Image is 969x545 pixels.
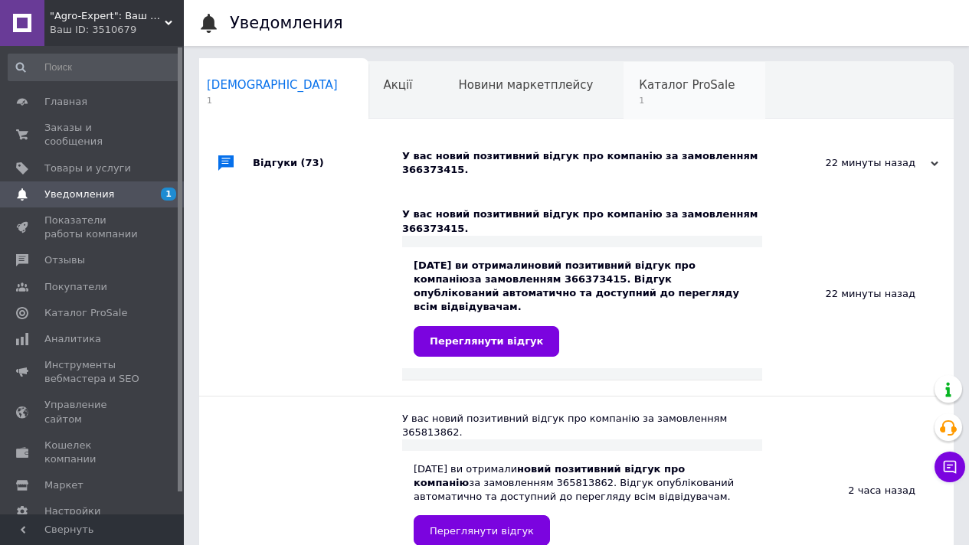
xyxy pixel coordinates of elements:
[458,78,593,92] span: Новини маркетплейсу
[414,463,685,488] b: новий позитивний відгук про компанію
[430,335,543,347] span: Переглянути відгук
[8,54,181,81] input: Поиск
[44,253,85,267] span: Отзывы
[44,188,114,201] span: Уведомления
[44,121,142,148] span: Заказы и сообщения
[414,259,696,285] b: новий позитивний відгук про компанію
[402,149,785,177] div: У вас новий позитивний відгук про компанію за замовленням 366373415.
[44,358,142,386] span: Инструменты вебмастера и SEO
[430,525,534,537] span: Переглянути відгук
[402,412,762,439] div: У вас новий позитивний відгук про компанію за замовленням 365813862.
[785,156,938,170] div: 22 минуты назад
[253,134,402,192] div: Відгуки
[50,23,184,37] div: Ваш ID: 3510679
[44,95,87,109] span: Главная
[301,157,324,168] span: (73)
[44,398,142,426] span: Управление сайтом
[161,188,176,201] span: 1
[935,452,965,482] button: Чат с покупателем
[207,95,338,106] span: 1
[207,78,338,92] span: [DEMOGRAPHIC_DATA]
[230,14,343,32] h1: Уведомления
[639,95,735,106] span: 1
[402,207,762,235] div: У вас новий позитивний відгук про компанію за замовленням 366373415.
[44,306,127,320] span: Каталог ProSale
[639,78,735,92] span: Каталог ProSale
[44,504,100,518] span: Настройки
[414,326,559,357] a: Переглянути відгук
[384,78,413,92] span: Акції
[44,162,131,175] span: Товары и услуги
[44,439,142,466] span: Кошелек компании
[44,214,142,241] span: Показатели работы компании
[44,332,101,346] span: Аналитика
[762,192,954,395] div: 22 минуты назад
[44,280,107,294] span: Покупатели
[50,9,165,23] span: "Agro-Expert": Ваш качественный урожай!
[44,478,83,492] span: Маркет
[414,259,751,357] div: [DATE] ви отримали за замовленням 366373415. Відгук опублікований автоматично та доступний до пер...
